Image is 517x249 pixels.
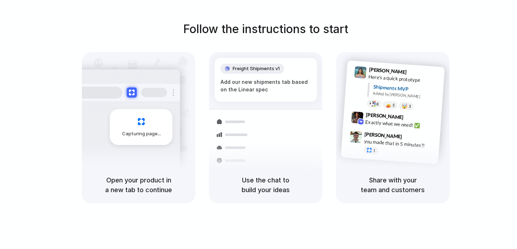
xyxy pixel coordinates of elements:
div: Shipments MVP [373,83,439,95]
span: [PERSON_NAME] [364,130,402,141]
div: Add our new shipments tab based on the Linear spec [220,78,311,93]
div: Added by [PERSON_NAME] [373,90,439,101]
span: [PERSON_NAME] [369,65,407,76]
div: 🤯 [402,104,408,109]
span: 5 [392,103,395,107]
h5: Use the chat to build your ideas [218,175,314,195]
h1: Follow the instructions to start [183,21,348,38]
div: Exactly what we need! ✅ [365,118,437,131]
span: [PERSON_NAME] [365,111,404,121]
span: 1 [373,149,376,153]
h5: Open your product in a new tab to continue [90,175,187,195]
span: 3 [409,104,411,108]
div: you made that in 5 minutes?! [364,138,436,150]
span: 9:41 AM [409,69,424,78]
span: 8 [376,102,379,106]
span: 9:47 AM [404,134,419,142]
div: Here's a quick prototype [368,73,440,85]
span: Freight Shipments v1 [233,65,280,72]
h5: Share with your team and customers [345,175,441,195]
span: 9:42 AM [406,114,420,123]
span: Capturing page [122,130,162,137]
